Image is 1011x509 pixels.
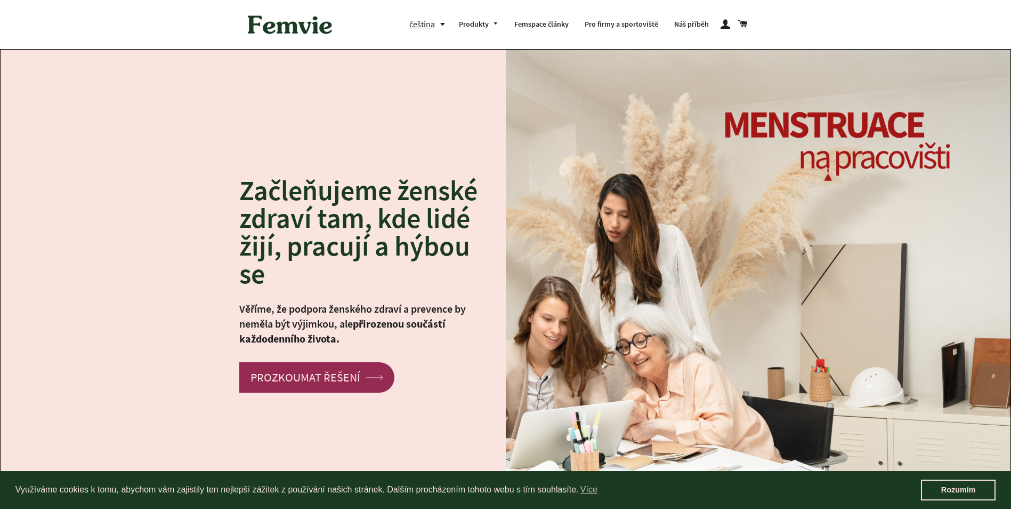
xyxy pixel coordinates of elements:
a: PROZKOUMAT ŘEŠENÍ [239,362,394,393]
strong: přirozenou součástí každodenního života. [239,317,446,345]
span: Využíváme cookies k tomu, abychom vám zajistily ten nejlepší zážitek z používání našich stránek. ... [15,482,921,498]
img: Femvie [242,8,338,41]
h2: Začleňujeme ženské zdraví tam, kde lidé žijí, pracují a hýbou se [239,177,490,288]
a: Pro firmy a sportoviště [577,11,666,38]
a: dismiss cookie message [921,480,996,501]
a: Femspace články [506,11,577,38]
a: Produkty [451,11,506,38]
button: čeština [409,17,451,31]
a: learn more about cookies [579,482,599,498]
p: Věříme, že podpora ženského zdraví a prevence by neměla být výjimkou, ale [239,301,490,346]
a: Náš příběh [666,11,717,38]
